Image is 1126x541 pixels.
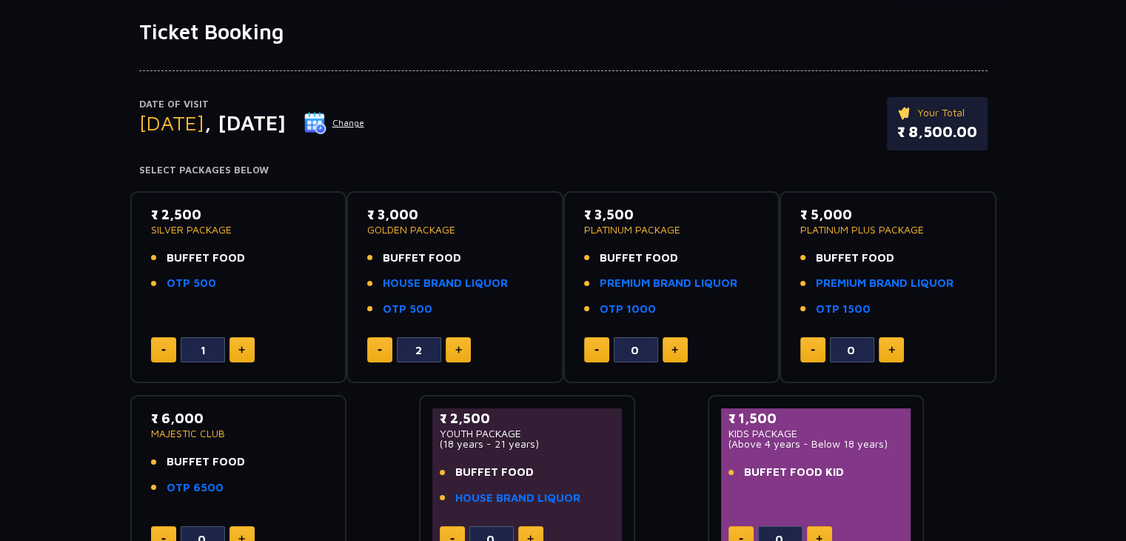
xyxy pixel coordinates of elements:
img: plus [238,346,245,354]
a: OTP 1000 [600,301,656,318]
p: (Above 4 years - Below 18 years) [728,439,904,449]
h1: Ticket Booking [139,19,988,44]
span: , [DATE] [204,110,286,135]
span: BUFFET FOOD [167,454,245,471]
p: ₹ 8,500.00 [897,121,977,143]
img: minus [161,538,166,540]
span: BUFFET FOOD KID [744,464,844,481]
img: minus [450,538,455,540]
p: ₹ 1,500 [728,408,904,428]
span: BUFFET FOOD [383,250,461,267]
p: Your Total [897,104,977,121]
a: OTP 6500 [167,479,224,497]
p: KIDS PACKAGE [728,428,904,439]
p: ₹ 2,500 [440,408,615,428]
p: ₹ 2,500 [151,205,326,225]
img: minus [739,538,743,540]
span: BUFFET FOOD [600,250,678,267]
img: minus [161,349,166,351]
p: ₹ 3,500 [584,205,760,225]
a: PREMIUM BRAND LIQUOR [816,275,954,292]
a: OTP 500 [167,275,216,292]
p: PLATINUM PACKAGE [584,225,760,235]
img: plus [888,346,895,354]
a: HOUSE BRAND LIQUOR [383,275,508,292]
p: GOLDEN PACKAGE [367,225,543,235]
span: [DATE] [139,110,204,135]
p: SILVER PACKAGE [151,225,326,235]
img: minus [378,349,382,351]
p: ₹ 3,000 [367,205,543,225]
img: plus [671,346,678,354]
p: Date of Visit [139,97,365,112]
p: (18 years - 21 years) [440,439,615,449]
p: ₹ 6,000 [151,408,326,428]
button: Change [304,111,365,135]
a: HOUSE BRAND LIQUOR [455,490,580,507]
h4: Select Packages Below [139,165,988,176]
img: minus [594,349,599,351]
img: plus [455,346,462,354]
img: minus [811,349,815,351]
p: MAJESTIC CLUB [151,428,326,439]
img: ticket [897,104,913,121]
span: BUFFET FOOD [167,250,245,267]
a: OTP 500 [383,301,432,318]
span: BUFFET FOOD [816,250,894,267]
a: OTP 1500 [816,301,871,318]
p: ₹ 5,000 [800,205,976,225]
span: BUFFET FOOD [455,464,534,481]
p: PLATINUM PLUS PACKAGE [800,225,976,235]
p: YOUTH PACKAGE [440,428,615,439]
a: PREMIUM BRAND LIQUOR [600,275,737,292]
